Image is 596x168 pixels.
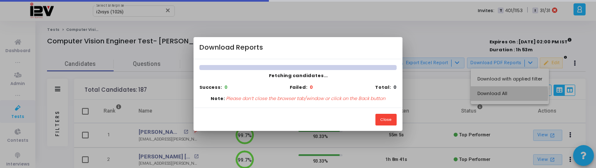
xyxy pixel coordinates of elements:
[269,72,328,79] span: Fetching candidates...
[375,84,391,90] b: Total:
[199,84,222,90] b: Success:
[290,84,307,91] b: Failed:
[393,84,397,90] b: 0
[226,95,385,102] p: Please don’t close the browser tab/window or click on the Back button
[224,84,228,90] b: 0
[310,84,313,91] b: 0
[211,95,225,102] b: Note:
[199,43,263,53] h4: Download Reports
[375,114,397,125] button: Close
